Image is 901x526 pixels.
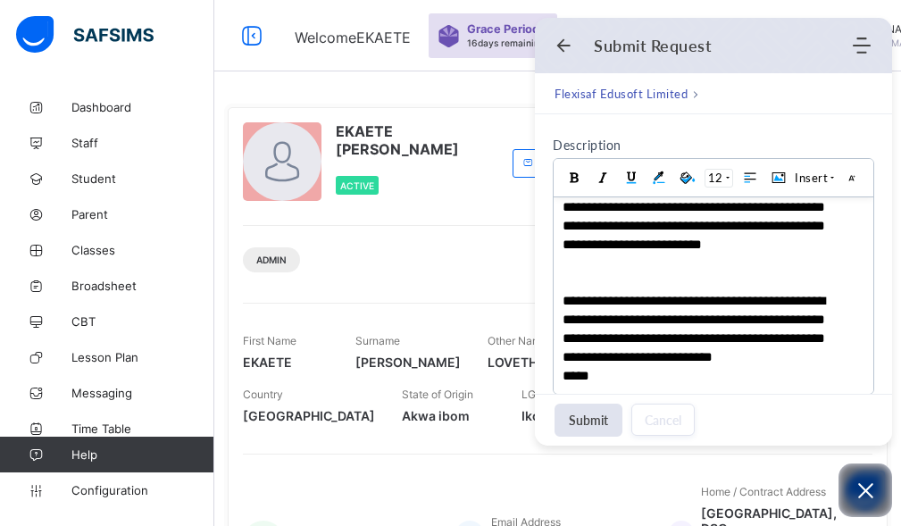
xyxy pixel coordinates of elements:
button: Cancel [631,404,695,436]
span: 12 [705,169,733,188]
span: Admin [256,255,287,265]
span: [GEOGRAPHIC_DATA] [243,408,375,423]
span: First Name [243,334,296,347]
span: Dashboard [71,100,214,114]
span: Home / Contract Address [701,485,826,498]
span: EKAETE [PERSON_NAME] [336,122,504,158]
span: Classes [71,243,214,257]
span: Insert options [795,170,834,186]
span: Messaging [71,386,214,400]
span: Bold (Ctrl+B) [563,166,586,189]
button: Back [555,37,572,54]
div: Modules Menu [850,37,872,54]
span: LOVETH [488,355,573,370]
span: LGA [521,388,543,401]
span: Ikot Abasi [521,408,614,423]
span: Flexisaf Edusoft Limited [555,85,688,103]
span: Configuration [71,483,213,497]
span: Text Mode [844,172,860,184]
span: Insert image [767,166,790,189]
span: Time Table [71,422,214,436]
span: Akwa ibom [402,408,495,423]
img: safsims [16,16,154,54]
span: 16 days remaining [467,38,545,48]
span: Other Name [488,334,547,347]
span: Welcome EKAETE [295,29,411,46]
div: breadcrumb current pageFlexisaf Edusoft Limited [535,73,892,114]
span: CBT [71,314,214,329]
span: Country [243,388,283,401]
button: Open asap [838,463,892,517]
span: Grace Period [467,22,539,36]
span: Description [553,138,622,153]
span: Broadsheet [71,279,214,293]
span: Surname [355,334,400,347]
span: State of Origin [402,388,473,401]
button: Submit [555,404,622,437]
span: EKAETE [243,355,329,370]
h1: Submit Request [594,36,712,55]
span: Help [71,447,213,462]
img: sticker-purple.71386a28dfed39d6af7621340158ba97.svg [438,25,460,47]
nav: breadcrumb [555,84,699,103]
span: Italic (Ctrl+I) [591,166,614,189]
span: [PERSON_NAME] [355,355,461,370]
span: Staff [71,136,214,150]
span: Active [340,180,374,191]
span: Lesson Plan [71,350,214,364]
span: Student [71,171,214,186]
span: Parent [71,207,214,221]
